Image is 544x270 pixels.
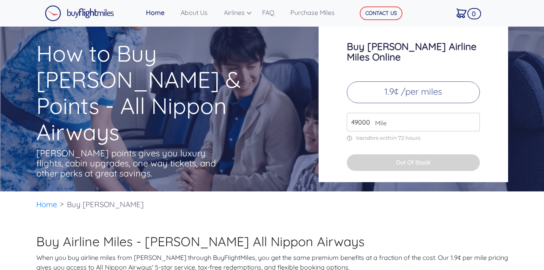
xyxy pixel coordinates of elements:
p: [PERSON_NAME] points gives you luxury flights, cabin upgrades, one way tickets, and other perks a... [36,148,218,179]
h1: How to Buy [PERSON_NAME] & Points - All Nippon Airways [36,40,287,145]
span: Mile [371,118,387,128]
button: Out Of Stock! [347,154,480,171]
h2: Buy Airline Miles - [PERSON_NAME] All Nippon Airways [36,234,508,249]
a: Buy Flight Miles Logo [45,3,114,23]
img: Buy Flight Miles Logo [45,5,114,21]
li: Buy [PERSON_NAME] [63,191,148,218]
a: FAQ [259,4,287,21]
button: CONTACT US [360,6,402,20]
p: 1.9¢ /per miles [347,81,480,103]
a: 0 [453,4,478,21]
a: Airlines [221,4,259,21]
h3: Buy [PERSON_NAME] Airline Miles Online [347,41,480,62]
img: Cart [456,8,467,18]
a: About Us [177,4,221,21]
p: transfers within 72 hours [347,135,480,141]
a: Home [36,199,57,209]
a: Home [143,4,177,21]
a: Purchase Miles [287,4,347,21]
span: 0 [467,8,481,19]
